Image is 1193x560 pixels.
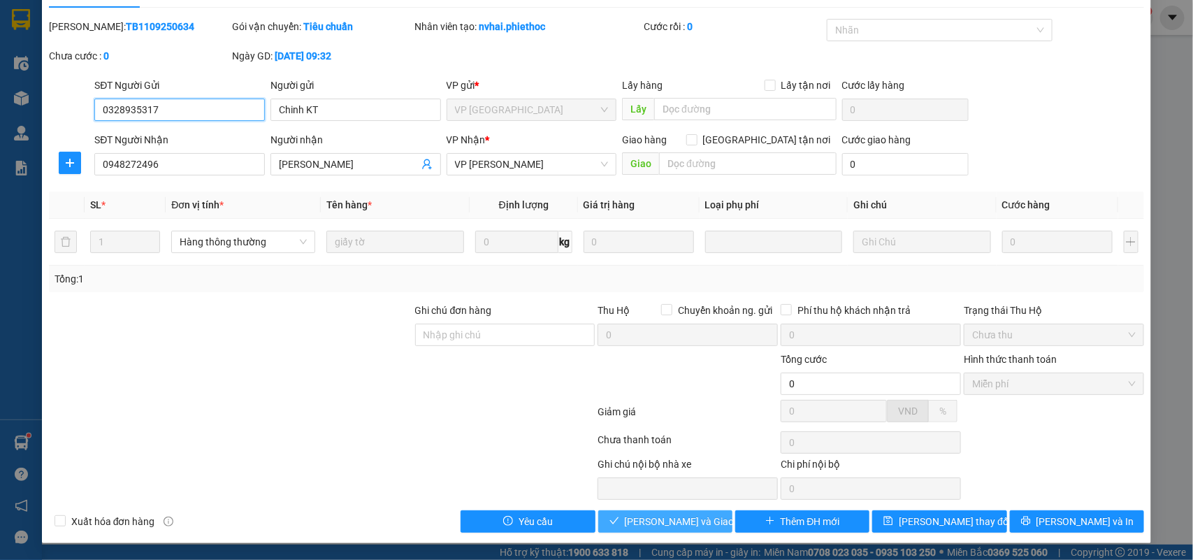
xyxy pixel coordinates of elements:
input: Dọc đường [654,98,837,120]
span: Giao [622,152,659,175]
span: info-circle [164,517,173,526]
span: plus [765,516,775,527]
span: Tổng cước [781,354,827,365]
span: plus [59,157,80,168]
span: Hàng thông thường [180,231,307,252]
span: [PERSON_NAME] và In [1036,514,1134,529]
input: Cước giao hàng [842,153,969,175]
span: Tên hàng [326,199,372,210]
label: Hình thức thanh toán [964,354,1057,365]
div: Ghi chú nội bộ nhà xe [598,457,778,478]
span: [PERSON_NAME] và Giao hàng [625,514,759,529]
span: Chuyển khoản ng. gửi [672,303,778,318]
div: Người gửi [270,78,441,93]
span: Giá trị hàng [584,199,635,210]
span: Giao hàng [622,134,667,145]
button: delete [55,231,77,253]
button: plus [1124,231,1139,253]
span: VP Thái Bình [455,99,609,120]
span: user-add [421,159,433,170]
div: Trạng thái Thu Hộ [964,303,1144,318]
span: exclamation-circle [503,516,513,527]
div: VP gửi [447,78,617,93]
div: Cước rồi : [644,19,824,34]
span: printer [1021,516,1031,527]
div: Tổng: 1 [55,271,461,287]
div: Gói vận chuyển: [232,19,412,34]
span: Thu Hộ [598,305,630,316]
b: nvhai.phiethoc [479,21,546,32]
span: [GEOGRAPHIC_DATA] tận nơi [697,132,837,148]
span: save [883,516,893,527]
span: check [609,516,619,527]
span: [PERSON_NAME] thay đổi [899,514,1011,529]
th: Ghi chú [848,192,997,219]
button: exclamation-circleYêu cầu [461,510,595,533]
span: VND [898,405,918,417]
span: Chưa thu [972,324,1136,345]
div: Giảm giá [597,404,780,429]
span: Lấy tận nơi [776,78,837,93]
input: Dọc đường [659,152,837,175]
span: Đơn vị tính [171,199,224,210]
span: Xuất hóa đơn hàng [66,514,161,529]
button: save[PERSON_NAME] thay đổi [872,510,1006,533]
span: Thêm ĐH mới [781,514,840,529]
th: Loại phụ phí [700,192,848,219]
input: Ghi chú đơn hàng [415,324,595,346]
div: SĐT Người Gửi [94,78,265,93]
span: VP Nhận [447,134,486,145]
div: [PERSON_NAME]: [49,19,229,34]
span: Lấy [622,98,654,120]
button: plusThêm ĐH mới [735,510,869,533]
span: Miễn phí [972,373,1136,394]
div: Người nhận [270,132,441,148]
span: Lấy hàng [622,80,663,91]
label: Cước lấy hàng [842,80,905,91]
span: % [939,405,946,417]
span: Phí thu hộ khách nhận trả [792,303,916,318]
input: 0 [584,231,694,253]
button: plus [59,152,81,174]
span: Yêu cầu [519,514,553,529]
button: check[PERSON_NAME] và Giao hàng [598,510,732,533]
input: Ghi Chú [853,231,991,253]
button: printer[PERSON_NAME] và In [1010,510,1144,533]
div: SĐT Người Nhận [94,132,265,148]
b: TB1109250634 [126,21,194,32]
span: Cước hàng [1002,199,1050,210]
label: Cước giao hàng [842,134,911,145]
span: SL [90,199,101,210]
b: 0 [103,50,109,62]
div: Chưa thanh toán [597,432,780,457]
span: kg [558,231,572,253]
input: Cước lấy hàng [842,99,969,121]
div: Chi phí nội bộ [781,457,961,478]
input: VD: Bàn, Ghế [326,231,464,253]
b: Tiêu chuẩn [303,21,353,32]
div: Chưa cước : [49,48,229,64]
span: VP Trần Khát Chân [455,154,609,175]
div: Nhân viên tạo: [415,19,641,34]
b: [DATE] 09:32 [275,50,331,62]
input: 0 [1002,231,1113,253]
b: 0 [687,21,693,32]
label: Ghi chú đơn hàng [415,305,492,316]
div: Ngày GD: [232,48,412,64]
span: Định lượng [499,199,549,210]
